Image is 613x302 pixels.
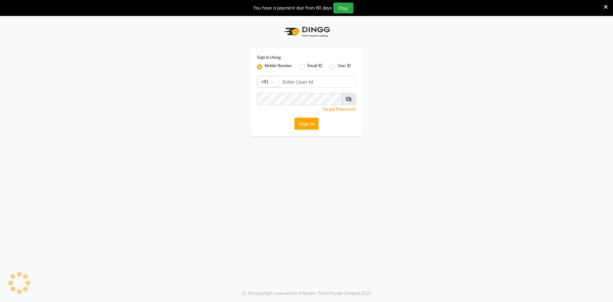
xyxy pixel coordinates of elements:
[337,63,351,71] label: User ID
[323,107,356,112] a: Forgot Password?
[333,3,353,13] button: Pay
[253,5,332,12] div: You have a payment due from 60 days
[278,76,356,88] input: Username
[294,118,319,130] button: Sign In
[257,55,281,60] label: Sign In Using:
[257,93,342,105] input: Username
[307,63,322,71] label: Email ID
[281,22,332,41] img: logo1.svg
[265,63,292,71] label: Mobile Number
